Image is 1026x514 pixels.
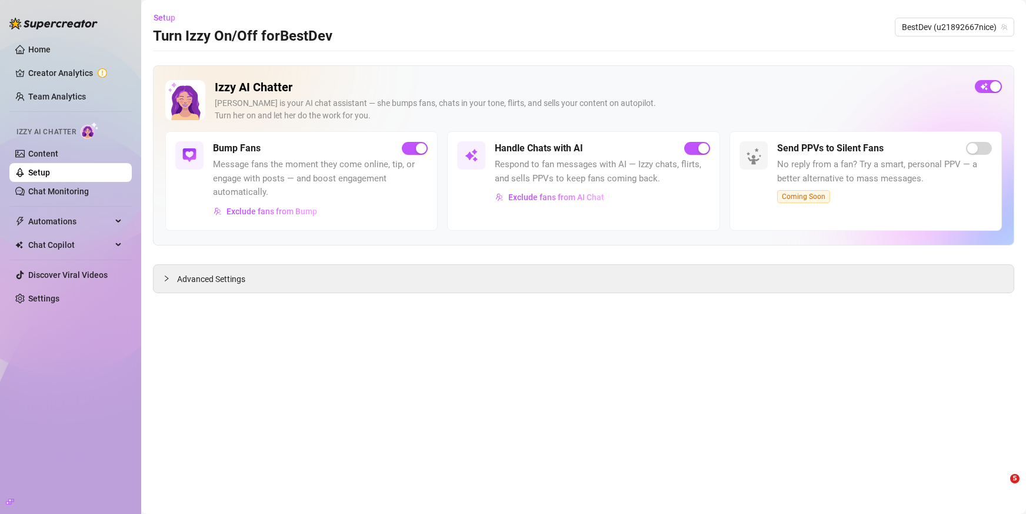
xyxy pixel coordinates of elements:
span: Chat Copilot [28,236,112,254]
img: svg%3e [495,193,504,201]
span: thunderbolt [15,217,25,226]
a: Home [28,45,51,54]
button: Exclude fans from Bump [213,202,318,221]
img: silent-fans-ppv-o-N6Mmdf.svg [746,148,765,167]
img: Chat Copilot [15,241,23,249]
span: collapsed [163,275,170,282]
span: BestDev (u21892667nice) [902,18,1007,36]
img: Izzy AI Chatter [165,80,205,120]
span: Setup [154,13,175,22]
img: svg%3e [464,148,478,163]
h5: Bump Fans [213,141,261,155]
span: build [6,498,14,506]
img: svg%3e [214,207,222,215]
img: AI Chatter [81,122,99,139]
span: Exclude fans from AI Chat [508,193,604,202]
h5: Send PPVs to Silent Fans [777,141,884,155]
div: [PERSON_NAME] is your AI chat assistant — she bumps fans, chats in your tone, flirts, and sells y... [215,97,965,122]
a: Discover Viral Videos [28,270,108,280]
a: Chat Monitoring [28,187,89,196]
img: svg%3e [182,148,196,163]
span: Automations [28,212,112,231]
span: Exclude fans from Bump [226,207,317,216]
div: collapsed [163,272,177,285]
a: Team Analytics [28,92,86,101]
a: Settings [28,294,59,303]
img: logo-BBDzfeDw.svg [9,18,98,29]
button: Setup [153,8,185,27]
h2: Izzy AI Chatter [215,80,965,95]
span: Coming Soon [777,190,830,203]
iframe: Intercom live chat [986,474,1014,502]
a: Setup [28,168,50,177]
h3: Turn Izzy On/Off for BestDev [153,27,332,46]
button: Exclude fans from AI Chat [495,188,605,207]
span: No reply from a fan? Try a smart, personal PPV — a better alternative to mass messages. [777,158,992,185]
span: Advanced Settings [177,273,245,286]
span: Respond to fan messages with AI — Izzy chats, flirts, and sells PPVs to keep fans coming back. [495,158,709,185]
span: team [1001,24,1008,31]
span: 5 [1010,474,1020,483]
span: Message fans the moment they come online, tip, or engage with posts — and boost engagement automa... [213,158,428,200]
span: Izzy AI Chatter [16,127,76,138]
h5: Handle Chats with AI [495,141,583,155]
a: Content [28,149,58,158]
a: Creator Analytics exclamation-circle [28,64,122,82]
